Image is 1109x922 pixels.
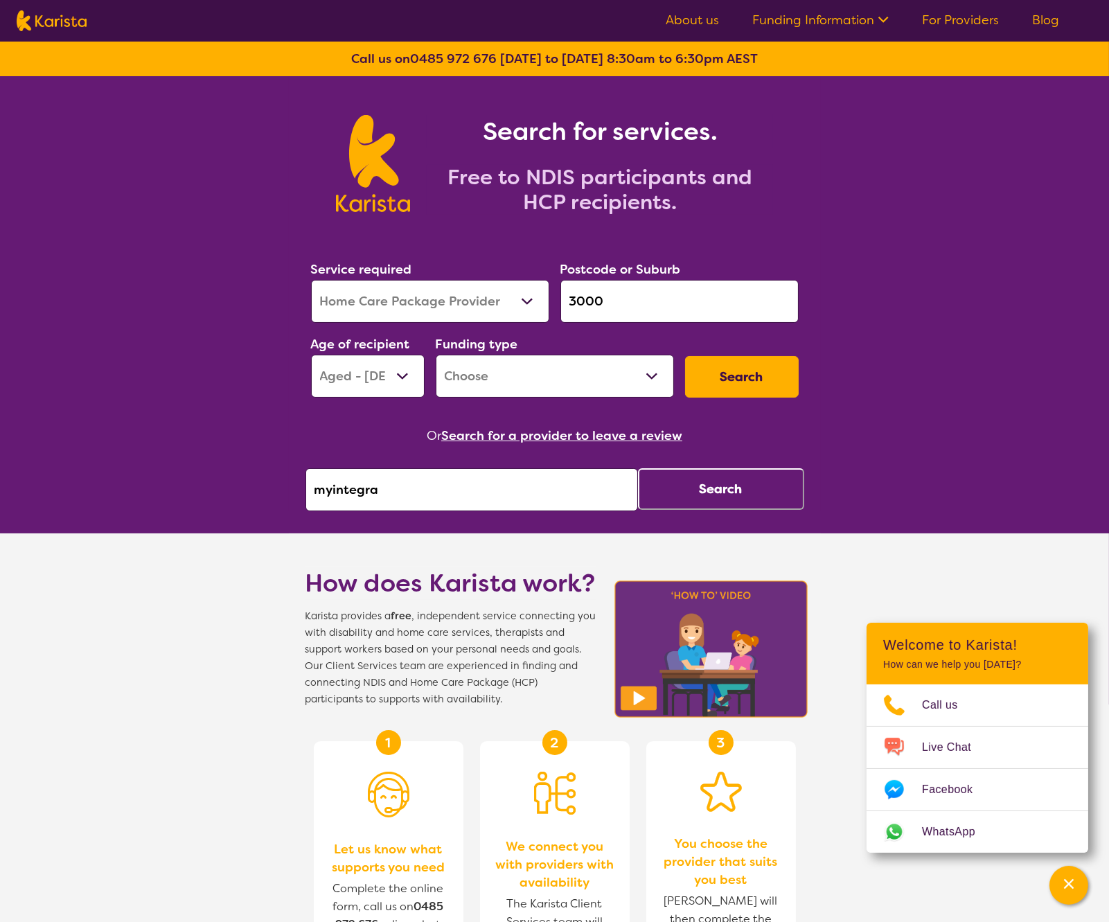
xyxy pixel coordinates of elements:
[542,730,567,755] div: 2
[666,12,719,28] a: About us
[305,567,596,600] h1: How does Karista work?
[883,659,1072,671] p: How can we help you [DATE]?
[17,10,87,31] img: Karista logo
[368,772,409,817] img: Person with headset icon
[336,115,410,212] img: Karista logo
[427,165,773,215] h2: Free to NDIS participants and HCP recipients.
[376,730,401,755] div: 1
[709,730,734,755] div: 3
[305,608,596,708] span: Karista provides a , independent service connecting you with disability and home care services, t...
[391,610,412,623] b: free
[410,51,497,67] a: 0485 972 676
[311,336,410,353] label: Age of recipient
[700,772,742,812] img: Star icon
[351,51,758,67] b: Call us on [DATE] to [DATE] 8:30am to 6:30pm AEST
[1032,12,1059,28] a: Blog
[922,737,988,758] span: Live Chat
[305,468,638,511] input: Type provider name here
[311,261,412,278] label: Service required
[441,425,682,446] button: Search for a provider to leave a review
[610,576,813,722] img: Karista video
[427,425,441,446] span: Or
[494,837,616,892] span: We connect you with providers with availability
[560,280,799,323] input: Type
[922,12,999,28] a: For Providers
[638,468,804,510] button: Search
[436,336,518,353] label: Funding type
[1049,866,1088,905] button: Channel Menu
[922,779,989,800] span: Facebook
[328,840,450,876] span: Let us know what supports you need
[560,261,681,278] label: Postcode or Suburb
[922,822,992,842] span: WhatsApp
[752,12,889,28] a: Funding Information
[922,695,975,716] span: Call us
[867,623,1088,853] div: Channel Menu
[427,115,773,148] h1: Search for services.
[867,684,1088,853] ul: Choose channel
[660,835,782,889] span: You choose the provider that suits you best
[534,772,576,815] img: Person being matched to services icon
[883,637,1072,653] h2: Welcome to Karista!
[867,811,1088,853] a: Web link opens in a new tab.
[685,356,799,398] button: Search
